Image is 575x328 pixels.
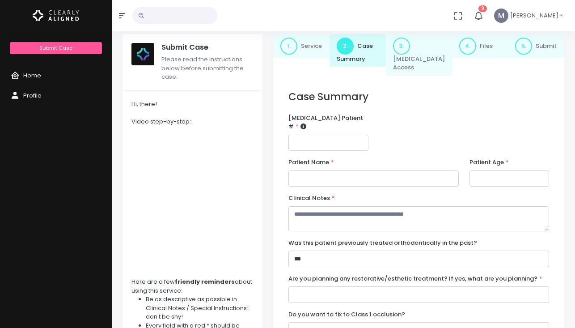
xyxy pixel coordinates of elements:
label: Clinical Notes [288,194,335,203]
span: Profile [23,91,42,100]
a: 2.Case Summary [330,34,386,67]
li: Be as descriptive as possible in Clinical Notes / Special Instructions: don't be shy! [146,295,254,321]
a: 1.Service [273,34,330,58]
label: Do you want to fix to Class 1 occlusion? [288,310,405,319]
span: 3. [393,38,410,55]
a: 3.[MEDICAL_DATA] Access [386,34,452,76]
a: 5.Submit [508,34,564,58]
h3: Case Summary [288,91,549,103]
img: Logo Horizontal [33,6,79,25]
a: Submit Case [10,42,101,54]
label: Patient Age [469,158,509,167]
span: Please read the instructions below before submitting the case. [161,55,244,81]
div: Hi, there! [131,100,254,109]
span: Home [23,71,41,80]
a: 4.Files [452,34,508,58]
label: [MEDICAL_DATA] Patient # [288,114,368,131]
span: M [494,9,508,23]
span: 9 [478,5,487,12]
label: Was this patient previously treated orthodontically in the past? [288,239,477,247]
label: Are you planning any restorative/esthetic treatment? If yes, what are you planning? [288,274,542,283]
strong: friendly reminders [175,277,235,286]
span: 5. [515,38,532,55]
label: Patient Name [288,158,334,167]
span: [PERSON_NAME] [510,11,558,20]
span: 2. [337,38,354,55]
span: 1. [280,38,297,55]
div: Here are a few about using this service: [131,277,254,295]
h5: Submit Case [161,43,254,52]
span: 4. [459,38,476,55]
div: Video step-by-step: [131,117,254,126]
span: Submit Case [39,44,72,51]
